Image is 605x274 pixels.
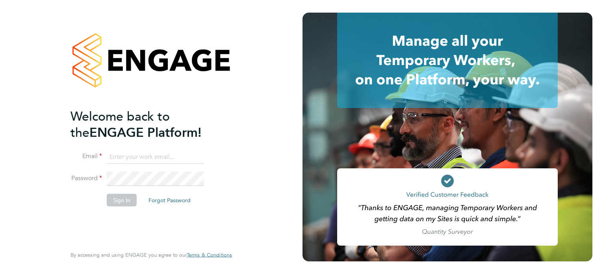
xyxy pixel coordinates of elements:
[71,152,102,160] label: Email
[71,252,232,258] span: By accessing and using ENGAGE you agree to our
[107,150,204,164] input: Enter your work email...
[187,252,232,258] a: Terms & Conditions
[187,252,232,258] span: Terms & Conditions
[71,108,224,140] h2: ENGAGE Platform!
[71,174,102,183] label: Password
[71,108,170,140] span: Welcome back to the
[107,194,137,207] button: Sign In
[142,194,197,207] button: Forgot Password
